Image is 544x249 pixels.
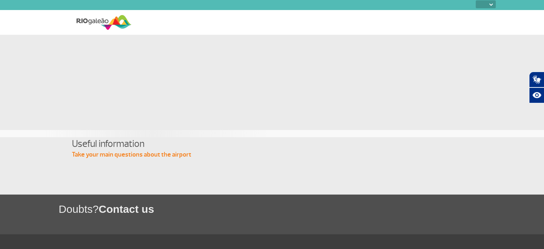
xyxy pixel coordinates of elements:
p: Take your main questions about the airport [72,150,472,159]
h1: Doubts? [59,202,544,216]
span: Contact us [99,203,154,215]
button: Abrir recursos assistivos. [529,87,544,103]
div: Plugin de acessibilidade da Hand Talk. [529,72,544,103]
button: Abrir tradutor de língua de sinais. [529,72,544,87]
h4: Useful information [72,137,472,150]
